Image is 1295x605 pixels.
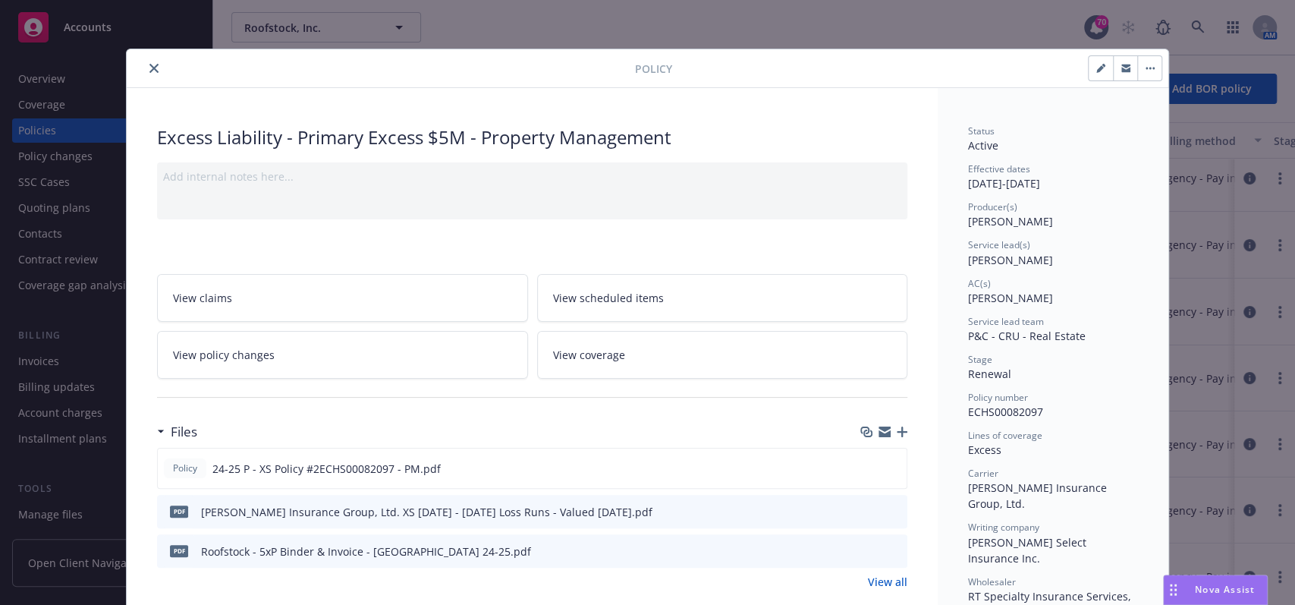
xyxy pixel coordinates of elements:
[968,481,1110,511] span: [PERSON_NAME] Insurance Group, Ltd.
[968,291,1053,305] span: [PERSON_NAME]
[163,169,901,184] div: Add internal notes here...
[863,504,875,520] button: download file
[968,162,1030,175] span: Effective dates
[968,353,992,366] span: Stage
[968,200,1017,213] span: Producer(s)
[968,391,1028,404] span: Policy number
[170,506,188,517] span: pdf
[212,461,441,477] span: 24-25 P - XS Policy #2ECHS00082097 - PM.pdf
[968,138,998,153] span: Active
[157,331,528,379] a: View policy changes
[968,329,1086,343] span: P&C - CRU - Real Estate
[635,61,672,77] span: Policy
[968,214,1053,228] span: [PERSON_NAME]
[1163,575,1268,605] button: Nova Assist
[868,574,907,590] a: View all
[170,545,188,556] span: pdf
[1195,583,1255,596] span: Nova Assist
[968,367,1011,381] span: Renewal
[1164,575,1183,604] div: Drag to move
[968,443,1001,457] span: Excess
[888,504,901,520] button: preview file
[888,544,901,559] button: preview file
[173,347,275,363] span: View policy changes
[201,504,652,520] div: [PERSON_NAME] Insurance Group, Ltd. XS [DATE] - [DATE] Loss Runs - Valued [DATE].pdf
[553,290,664,306] span: View scheduled items
[173,290,232,306] span: View claims
[968,277,991,290] span: AC(s)
[887,461,901,477] button: preview file
[171,422,197,442] h3: Files
[968,162,1138,191] div: [DATE] - [DATE]
[968,238,1030,251] span: Service lead(s)
[968,521,1039,534] span: Writing company
[968,535,1089,566] span: [PERSON_NAME] Select Insurance Inc.
[968,575,1016,588] span: Wholesaler
[863,544,875,559] button: download file
[170,462,200,475] span: Policy
[537,331,908,379] a: View coverage
[968,429,1042,442] span: Lines of coverage
[157,124,907,150] div: Excess Liability - Primary Excess $5M - Property Management
[201,544,531,559] div: Roofstock - 5xP Binder & Invoice - [GEOGRAPHIC_DATA] 24-25.pdf
[157,422,197,442] div: Files
[968,253,1053,267] span: [PERSON_NAME]
[968,315,1044,328] span: Service lead team
[157,274,528,322] a: View claims
[863,461,875,477] button: download file
[537,274,908,322] a: View scheduled items
[968,405,1043,419] span: ECHS00082097
[553,347,625,363] span: View coverage
[145,59,163,77] button: close
[968,124,995,137] span: Status
[968,467,998,480] span: Carrier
